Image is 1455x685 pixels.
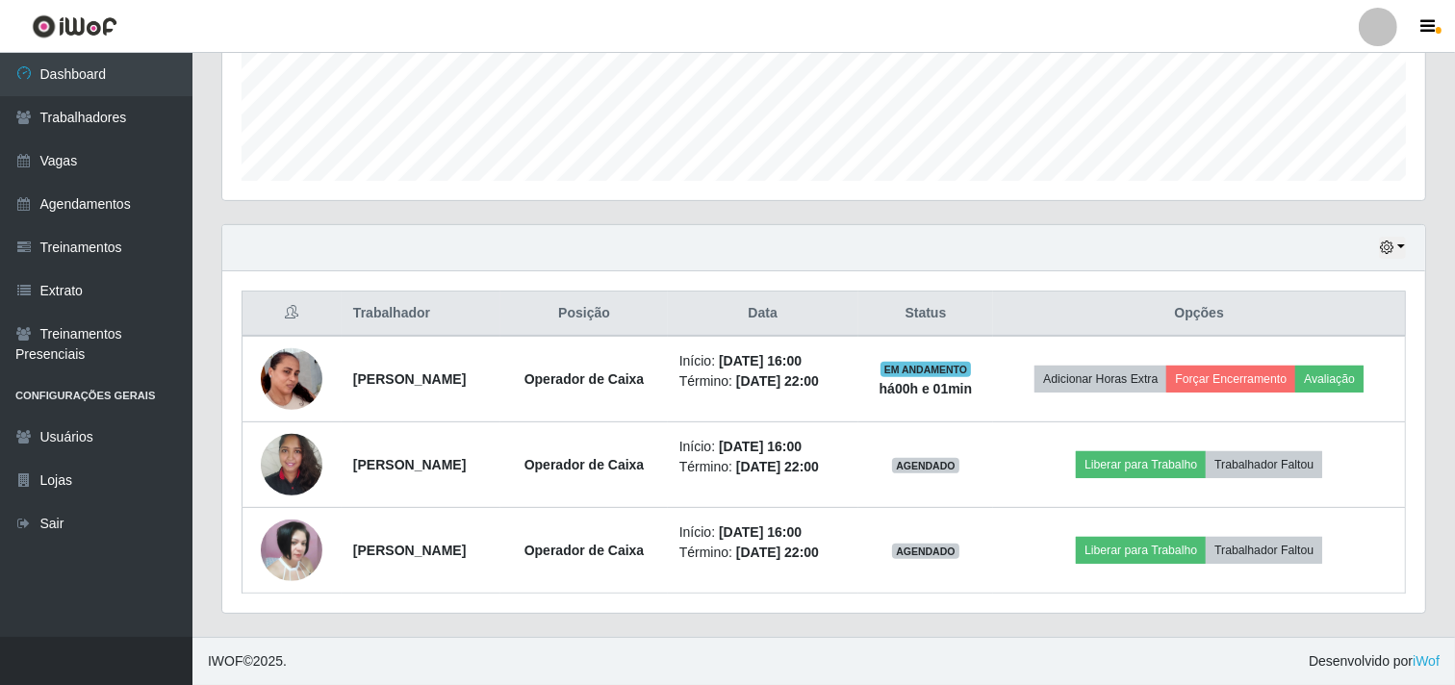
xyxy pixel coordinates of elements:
img: 1696215613771.jpeg [261,423,322,505]
span: AGENDADO [892,544,959,559]
li: Término: [679,457,847,477]
img: 1757719645917.jpeg [261,324,322,434]
time: [DATE] 22:00 [736,459,819,474]
li: Início: [679,522,847,543]
span: © 2025 . [208,651,287,672]
li: Início: [679,351,847,371]
strong: [PERSON_NAME] [353,543,466,558]
li: Término: [679,371,847,392]
th: Status [858,292,994,337]
time: [DATE] 16:00 [719,524,802,540]
button: Trabalhador Faltou [1206,537,1322,564]
img: 1747442634069.jpeg [261,520,322,581]
img: CoreUI Logo [32,14,117,38]
span: Desenvolvido por [1309,651,1440,672]
span: IWOF [208,653,243,669]
time: [DATE] 22:00 [736,545,819,560]
span: AGENDADO [892,458,959,473]
time: [DATE] 16:00 [719,439,802,454]
th: Data [668,292,858,337]
th: Posição [500,292,668,337]
time: [DATE] 16:00 [719,353,802,368]
li: Início: [679,437,847,457]
strong: Operador de Caixa [524,371,645,387]
strong: [PERSON_NAME] [353,457,466,472]
button: Trabalhador Faltou [1206,451,1322,478]
strong: [PERSON_NAME] [353,371,466,387]
strong: Operador de Caixa [524,457,645,472]
strong: há 00 h e 01 min [880,381,973,396]
span: EM ANDAMENTO [881,362,972,377]
time: [DATE] 22:00 [736,373,819,389]
th: Trabalhador [342,292,500,337]
li: Término: [679,543,847,563]
strong: Operador de Caixa [524,543,645,558]
a: iWof [1413,653,1440,669]
button: Forçar Encerramento [1166,366,1295,393]
button: Adicionar Horas Extra [1034,366,1166,393]
button: Avaliação [1295,366,1364,393]
button: Liberar para Trabalho [1076,451,1206,478]
button: Liberar para Trabalho [1076,537,1206,564]
th: Opções [993,292,1405,337]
